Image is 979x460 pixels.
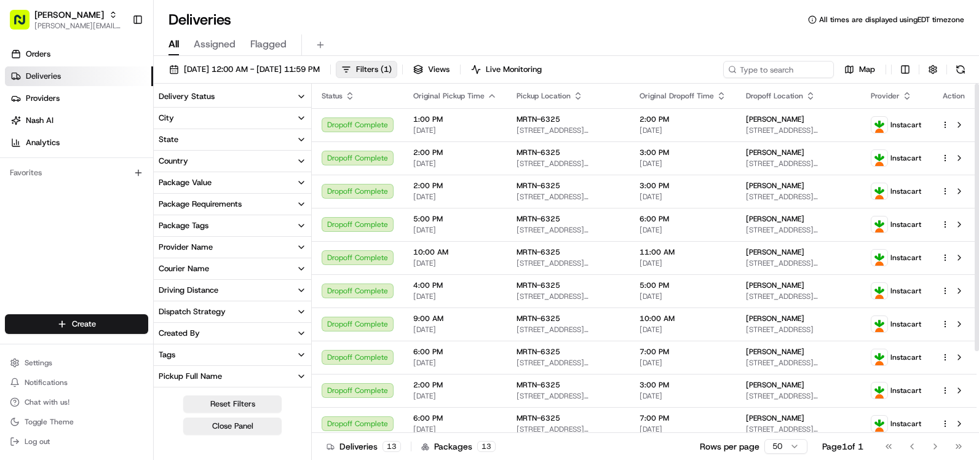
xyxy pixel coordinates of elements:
[859,64,875,75] span: Map
[871,349,887,365] img: profile_instacart_ahold_partner.png
[408,61,455,78] button: Views
[640,258,726,268] span: [DATE]
[871,316,887,332] img: profile_instacart_ahold_partner.png
[746,192,851,202] span: [STREET_ADDRESS][US_STATE][PERSON_NAME]
[871,216,887,232] img: profile_instacart_ahold_partner.png
[5,89,153,108] a: Providers
[34,21,122,31] span: [PERSON_NAME][EMAIL_ADDRESS][PERSON_NAME][DOMAIN_NAME]
[517,424,620,434] span: [STREET_ADDRESS][PERSON_NAME][PERSON_NAME]
[5,163,148,183] div: Favorites
[154,258,311,279] button: Courier Name
[746,114,804,124] span: [PERSON_NAME]
[159,113,174,124] div: City
[517,181,560,191] span: MRTN-6325
[871,416,887,432] img: profile_instacart_ahold_partner.png
[517,214,560,224] span: MRTN-6325
[159,220,208,231] div: Package Tags
[26,93,60,104] span: Providers
[640,148,726,157] span: 3:00 PM
[941,91,967,101] div: Action
[413,358,497,368] span: [DATE]
[640,325,726,335] span: [DATE]
[871,117,887,133] img: profile_instacart_ahold_partner.png
[159,177,212,188] div: Package Value
[640,159,726,169] span: [DATE]
[517,314,560,323] span: MRTN-6325
[5,5,127,34] button: [PERSON_NAME][PERSON_NAME][EMAIL_ADDRESS][PERSON_NAME][DOMAIN_NAME]
[746,247,804,257] span: [PERSON_NAME]
[194,37,236,52] span: Assigned
[154,301,311,322] button: Dispatch Strategy
[25,417,74,427] span: Toggle Theme
[336,61,397,78] button: Filters(1)
[25,358,52,368] span: Settings
[723,61,834,78] input: Type to search
[746,291,851,301] span: [STREET_ADDRESS][PERSON_NAME]
[159,328,200,339] div: Created By
[356,64,392,75] span: Filters
[746,258,851,268] span: [STREET_ADDRESS][PERSON_NAME]
[26,49,50,60] span: Orders
[890,286,921,296] span: Instacart
[517,247,560,257] span: MRTN-6325
[640,347,726,357] span: 7:00 PM
[517,391,620,401] span: [STREET_ADDRESS][PERSON_NAME][PERSON_NAME]
[839,61,881,78] button: Map
[746,413,804,423] span: [PERSON_NAME]
[640,280,726,290] span: 5:00 PM
[890,153,921,163] span: Instacart
[413,325,497,335] span: [DATE]
[159,134,178,145] div: State
[640,358,726,368] span: [DATE]
[413,225,497,235] span: [DATE]
[517,192,620,202] span: [STREET_ADDRESS][PERSON_NAME][PERSON_NAME]
[413,380,497,390] span: 2:00 PM
[413,424,497,434] span: [DATE]
[159,306,226,317] div: Dispatch Strategy
[466,61,547,78] button: Live Monitoring
[413,125,497,135] span: [DATE]
[746,314,804,323] span: [PERSON_NAME]
[26,71,61,82] span: Deliveries
[154,344,311,365] button: Tags
[154,86,311,107] button: Delivery Status
[746,91,803,101] span: Dropoff Location
[327,440,401,453] div: Deliveries
[159,285,218,296] div: Driving Distance
[640,181,726,191] span: 3:00 PM
[322,91,343,101] span: Status
[154,108,311,129] button: City
[159,199,242,210] div: Package Requirements
[746,391,851,401] span: [STREET_ADDRESS][PERSON_NAME]
[871,91,900,101] span: Provider
[34,9,104,21] span: [PERSON_NAME]
[413,280,497,290] span: 4:00 PM
[154,366,311,387] button: Pickup Full Name
[640,125,726,135] span: [DATE]
[517,380,560,390] span: MRTN-6325
[517,325,620,335] span: [STREET_ADDRESS][PERSON_NAME][PERSON_NAME]
[154,237,311,258] button: Provider Name
[640,380,726,390] span: 3:00 PM
[700,440,759,453] p: Rows per page
[413,148,497,157] span: 2:00 PM
[183,395,282,413] button: Reset Filters
[746,125,851,135] span: [STREET_ADDRESS][PERSON_NAME]
[168,37,179,52] span: All
[164,61,325,78] button: [DATE] 12:00 AM - [DATE] 11:59 PM
[413,214,497,224] span: 5:00 PM
[517,280,560,290] span: MRTN-6325
[5,44,153,64] a: Orders
[746,214,804,224] span: [PERSON_NAME]
[183,418,282,435] button: Close Panel
[154,194,311,215] button: Package Requirements
[250,37,287,52] span: Flagged
[517,358,620,368] span: [STREET_ADDRESS][PERSON_NAME][PERSON_NAME]
[413,181,497,191] span: 2:00 PM
[159,242,213,253] div: Provider Name
[517,258,620,268] span: [STREET_ADDRESS][PERSON_NAME][PERSON_NAME]
[746,181,804,191] span: [PERSON_NAME]
[871,383,887,399] img: profile_instacart_ahold_partner.png
[5,374,148,391] button: Notifications
[486,64,542,75] span: Live Monitoring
